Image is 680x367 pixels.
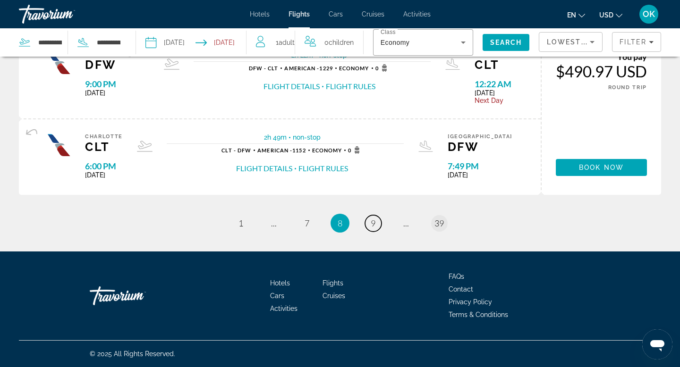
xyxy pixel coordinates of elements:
mat-select: Sort by [547,36,595,48]
a: Cars [270,292,284,300]
span: CLT - DFW [221,147,251,153]
span: [GEOGRAPHIC_DATA] [448,133,512,140]
a: Flights [323,279,343,287]
span: 8 [338,218,342,228]
span: Economy [312,147,342,153]
a: Activities [270,305,297,312]
span: Search [490,39,522,46]
span: 1 [276,36,295,49]
span: ... [271,218,277,228]
span: Next Day [475,97,512,104]
button: Search [483,34,530,51]
span: Adult [279,39,295,46]
span: [DATE] [448,171,512,179]
span: CLT [85,140,123,154]
iframe: Кнопка запуска окна обмена сообщениями [642,329,672,359]
span: Book now [579,164,624,171]
span: American - [284,65,319,71]
span: 1152 [257,147,306,153]
a: Cars [329,10,343,18]
span: © 2025 All Rights Reserved. [90,350,175,358]
button: Flight Rules [326,81,375,92]
a: Activities [403,10,431,18]
button: Filters [612,32,661,52]
button: Select return date [195,28,235,57]
a: Terms & Conditions [449,311,508,318]
a: Travorium [19,2,113,26]
span: DFW [85,58,150,72]
span: 0 [348,146,363,154]
span: Lowest Price [547,38,607,46]
div: You pay [556,51,647,62]
span: ... [403,218,409,228]
span: 6:00 PM [85,161,123,171]
span: 1 [238,218,243,228]
span: Charlotte [85,133,123,140]
span: DFW - CLT [249,65,279,71]
div: $490.97 USD [556,62,647,81]
a: FAQs [449,273,464,280]
span: 7 [305,218,309,228]
span: Economy [339,65,369,71]
span: Economy [381,39,409,46]
span: non-stop [293,133,321,141]
a: Hotels [250,10,270,18]
span: Filter [620,38,646,46]
a: Hotels [270,279,290,287]
button: Book now [556,159,647,176]
a: Cruises [362,10,384,18]
span: CLT [475,58,512,72]
span: 12:22 AM [475,79,512,89]
span: ROUND TRIP [608,84,647,91]
button: Change currency [599,8,622,22]
nav: Pagination [19,214,661,233]
span: USD [599,11,613,19]
span: en [567,11,576,19]
a: Privacy Policy [449,298,492,306]
a: Contact [449,285,473,293]
span: [DATE] [85,89,150,97]
button: Flight Rules [298,163,348,174]
button: Select depart date [145,28,185,57]
span: [DATE] [85,171,123,179]
span: [DATE] [475,89,512,97]
button: Flight Details [263,81,320,92]
span: 1229 [284,65,332,71]
span: 39 [434,218,444,228]
span: American - [257,147,292,153]
span: 0 [375,64,390,72]
a: Cruises [323,292,345,300]
span: 9 [371,218,375,228]
mat-label: Class [381,29,396,35]
img: Airline logo [47,133,71,157]
span: OK [643,9,655,19]
span: DFW [448,140,512,154]
button: User Menu [637,4,661,24]
span: 2h 49m [264,133,287,141]
a: Flights [289,10,310,18]
a: Go Home [90,282,184,310]
span: 7:49 PM [448,161,512,171]
button: Flight Details [236,163,292,174]
span: 9:00 PM [85,79,150,89]
button: Change language [567,8,585,22]
span: Children [329,39,354,46]
button: Travelers: 1 adult, 0 children [246,28,363,57]
span: 0 [324,36,354,49]
img: Airline logo [47,51,71,75]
